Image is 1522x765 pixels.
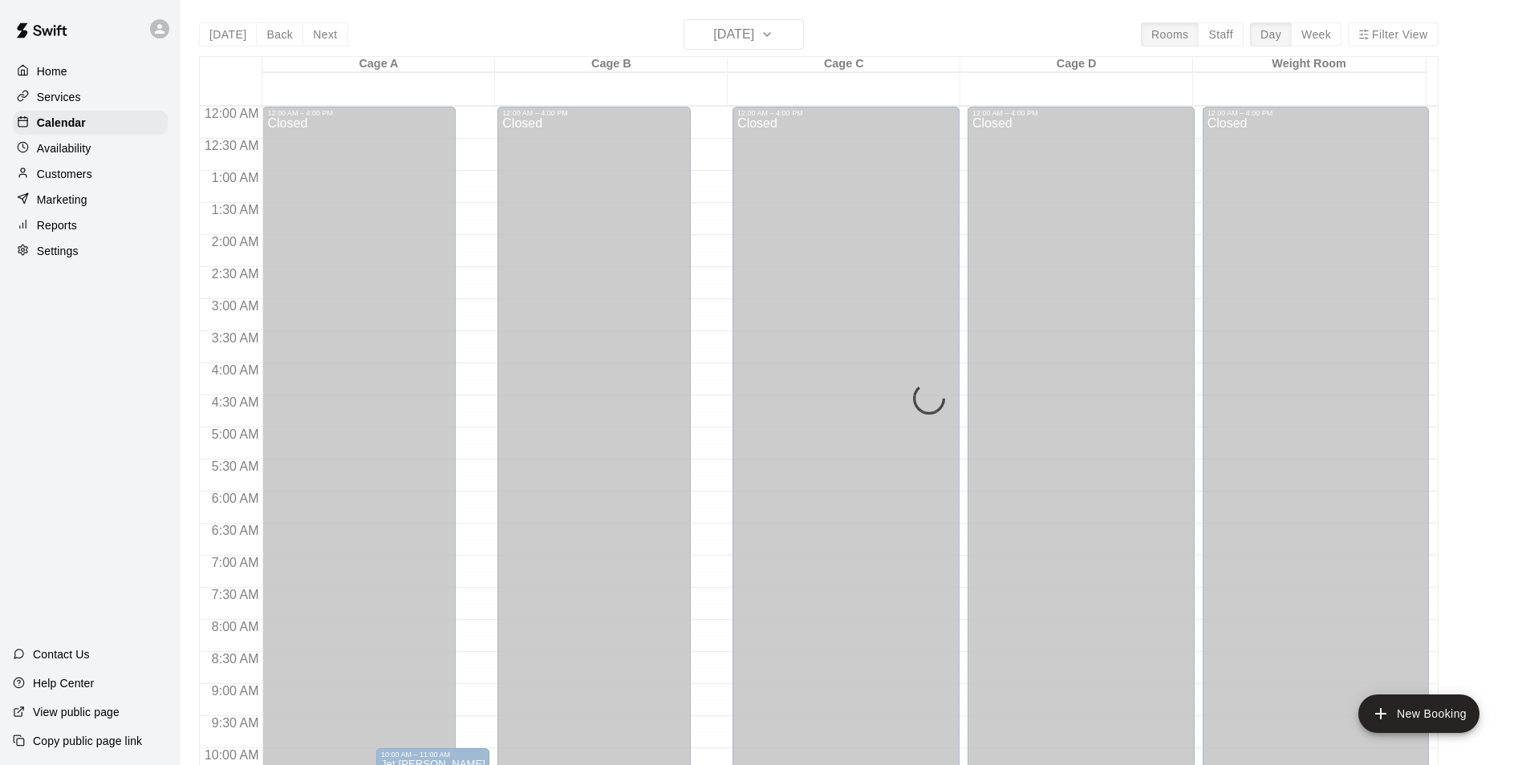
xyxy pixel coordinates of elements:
[502,109,685,117] div: 12:00 AM – 4:00 PM
[208,267,263,281] span: 2:30 AM
[208,492,263,505] span: 6:00 AM
[1193,57,1426,72] div: Weight Room
[208,395,263,409] span: 4:30 AM
[262,57,495,72] div: Cage A
[208,652,263,666] span: 8:30 AM
[33,704,120,720] p: View public page
[972,109,1190,117] div: 12:00 AM – 4:00 PM
[208,716,263,730] span: 9:30 AM
[737,109,955,117] div: 12:00 AM – 4:00 PM
[1358,694,1479,733] button: add
[37,140,91,156] p: Availability
[13,239,168,263] a: Settings
[208,524,263,537] span: 6:30 AM
[495,57,728,72] div: Cage B
[208,620,263,633] span: 8:00 AM
[267,109,450,117] div: 12:00 AM – 4:00 PM
[37,166,92,182] p: Customers
[37,192,87,208] p: Marketing
[208,556,263,569] span: 7:00 AM
[728,57,960,72] div: Cage C
[37,115,86,131] p: Calendar
[960,57,1193,72] div: Cage D
[208,203,263,217] span: 1:30 AM
[33,733,142,749] p: Copy public page link
[208,299,263,313] span: 3:00 AM
[13,213,168,237] a: Reports
[13,111,168,135] a: Calendar
[208,363,263,377] span: 4:00 AM
[13,188,168,212] a: Marketing
[13,136,168,160] a: Availability
[208,235,263,249] span: 2:00 AM
[33,646,90,662] p: Contact Us
[201,748,263,762] span: 10:00 AM
[208,588,263,601] span: 7:30 AM
[37,63,67,79] p: Home
[13,59,168,83] a: Home
[208,459,263,473] span: 5:30 AM
[208,171,263,184] span: 1:00 AM
[208,684,263,698] span: 9:00 AM
[37,217,77,233] p: Reports
[208,331,263,345] span: 3:30 AM
[37,89,81,105] p: Services
[1207,109,1425,117] div: 12:00 AM – 4:00 PM
[33,675,94,691] p: Help Center
[381,751,485,759] div: 10:00 AM – 11:00 AM
[201,107,263,120] span: 12:00 AM
[13,162,168,186] a: Customers
[201,139,263,152] span: 12:30 AM
[37,243,79,259] p: Settings
[13,85,168,109] a: Services
[208,427,263,441] span: 5:00 AM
